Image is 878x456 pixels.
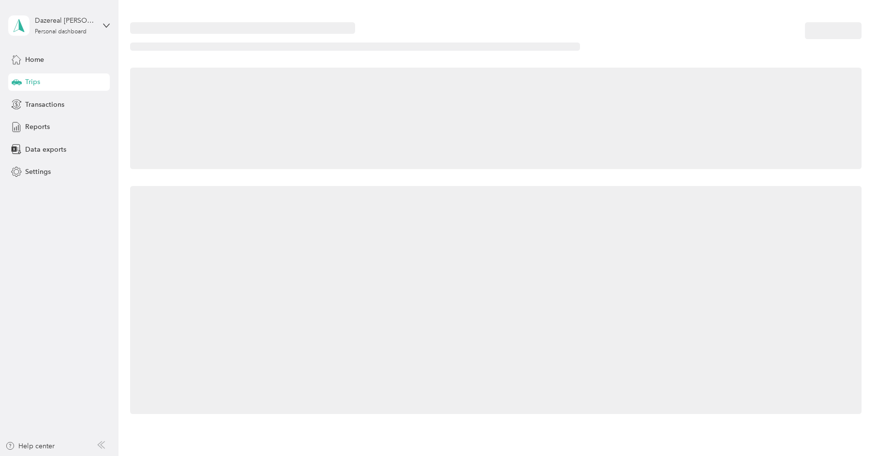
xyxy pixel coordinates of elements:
div: Dazereal [PERSON_NAME] [35,15,95,26]
iframe: Everlance-gr Chat Button Frame [824,402,878,456]
span: Settings [25,167,51,177]
span: Trips [25,77,40,87]
div: Personal dashboard [35,29,87,35]
span: Home [25,55,44,65]
button: Help center [5,441,55,451]
span: Data exports [25,144,66,155]
span: Transactions [25,100,64,110]
span: Reports [25,122,50,132]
